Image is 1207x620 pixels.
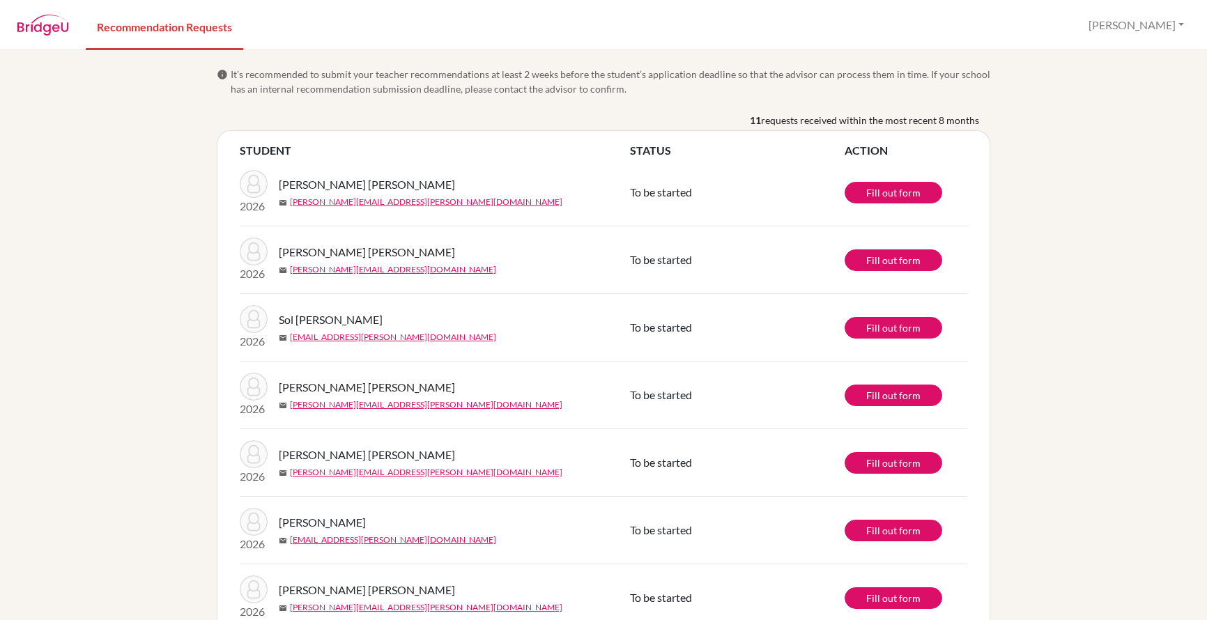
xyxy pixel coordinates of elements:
[630,591,692,604] span: To be started
[279,311,383,328] span: Sol [PERSON_NAME]
[1082,12,1190,38] button: [PERSON_NAME]
[845,142,967,159] th: ACTION
[290,398,562,411] a: [PERSON_NAME][EMAIL_ADDRESS][PERSON_NAME][DOMAIN_NAME]
[750,113,761,127] b: 11
[630,320,692,334] span: To be started
[290,263,496,276] a: [PERSON_NAME][EMAIL_ADDRESS][DOMAIN_NAME]
[761,113,979,127] span: requests received within the most recent 8 months
[290,196,562,208] a: [PERSON_NAME][EMAIL_ADDRESS][PERSON_NAME][DOMAIN_NAME]
[240,440,268,468] img: Novoa Tarazi, Valeria
[240,536,268,552] p: 2026
[279,447,455,463] span: [PERSON_NAME] [PERSON_NAME]
[845,182,942,203] a: Fill out form
[240,142,630,159] th: STUDENT
[279,266,287,274] span: mail
[279,582,455,598] span: [PERSON_NAME] [PERSON_NAME]
[630,388,692,401] span: To be started
[630,253,692,266] span: To be started
[279,604,287,612] span: mail
[845,249,942,271] a: Fill out form
[217,69,228,80] span: info
[279,334,287,342] span: mail
[630,523,692,536] span: To be started
[240,305,268,333] img: Sol Belismelis, Valeria
[240,265,268,282] p: 2026
[290,601,562,614] a: [PERSON_NAME][EMAIL_ADDRESS][PERSON_NAME][DOMAIN_NAME]
[279,199,287,207] span: mail
[240,170,268,198] img: Liou, Ashley Chia Yu
[279,514,366,531] span: [PERSON_NAME]
[290,534,496,546] a: [EMAIL_ADDRESS][PERSON_NAME][DOMAIN_NAME]
[279,379,455,396] span: [PERSON_NAME] [PERSON_NAME]
[290,466,562,479] a: [PERSON_NAME][EMAIL_ADDRESS][PERSON_NAME][DOMAIN_NAME]
[240,401,268,417] p: 2026
[279,176,455,193] span: [PERSON_NAME] [PERSON_NAME]
[845,317,942,339] a: Fill out form
[279,469,287,477] span: mail
[845,452,942,474] a: Fill out form
[845,587,942,609] a: Fill out form
[240,508,268,536] img: Mayen, Mayela
[290,331,496,343] a: [EMAIL_ADDRESS][PERSON_NAME][DOMAIN_NAME]
[240,198,268,215] p: 2026
[240,333,268,350] p: 2026
[240,373,268,401] img: Novoa Tarazi, Valeria
[279,536,287,545] span: mail
[845,385,942,406] a: Fill out form
[240,238,268,265] img: Zúniga Morán, Sofia Maria
[279,401,287,410] span: mail
[630,185,692,199] span: To be started
[231,67,990,96] span: It’s recommended to submit your teacher recommendations at least 2 weeks before the student’s app...
[240,468,268,485] p: 2026
[86,2,243,50] a: Recommendation Requests
[845,520,942,541] a: Fill out form
[279,244,455,261] span: [PERSON_NAME] [PERSON_NAME]
[630,142,845,159] th: STATUS
[240,575,268,603] img: Velasco Valdez, Mauricio
[17,15,69,36] img: BridgeU logo
[630,456,692,469] span: To be started
[240,603,268,620] p: 2026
